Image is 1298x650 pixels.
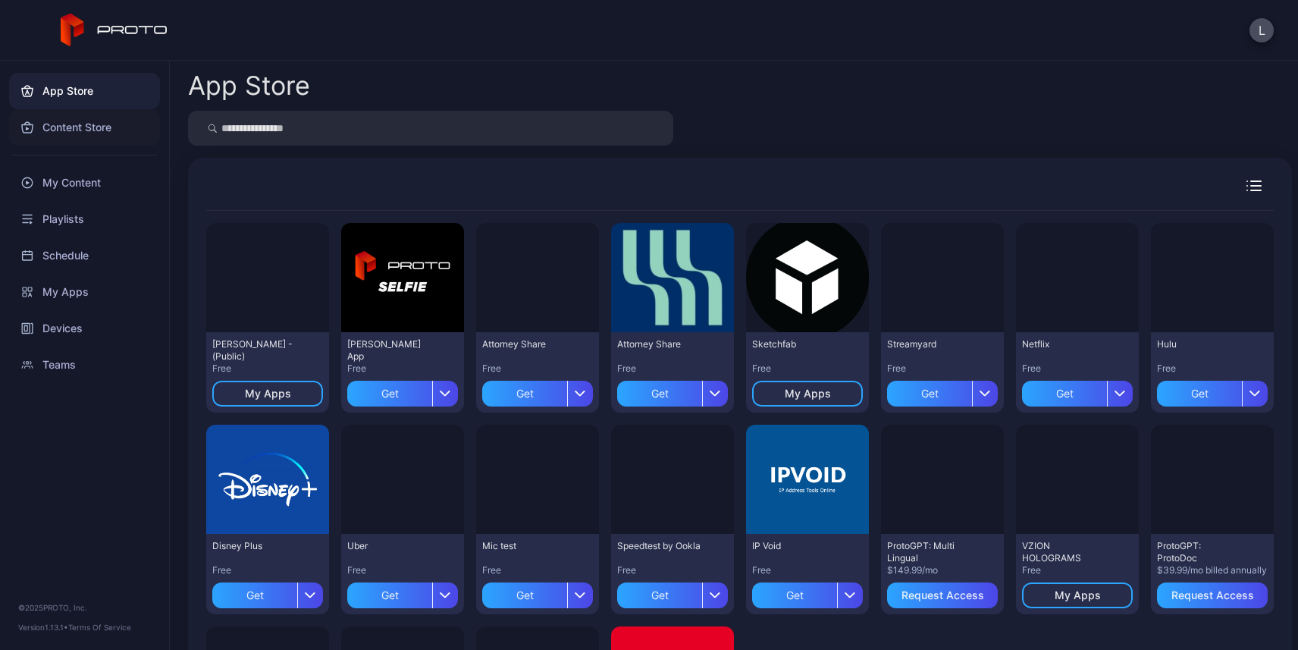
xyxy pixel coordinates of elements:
div: Request Access [1171,589,1254,601]
div: Get [482,381,567,407]
div: ProtoGPT: ProtoDoc [1157,540,1240,564]
button: Get [482,375,593,407]
a: Content Store [9,109,160,146]
button: My Apps [1022,582,1133,608]
button: Get [617,375,728,407]
div: Streamyard [887,338,970,350]
div: Request Access [901,589,984,601]
div: Sketchfab [752,338,836,350]
div: Free [482,564,593,576]
div: Speedtest by Ookla [617,540,701,552]
div: Free [617,363,728,375]
button: Get [1022,375,1133,407]
button: Get [617,576,728,608]
div: Uber [347,540,431,552]
div: Free [212,363,323,375]
div: My Apps [245,388,291,400]
div: $39.99/mo billed annually [1157,564,1268,576]
div: Get [1022,381,1107,407]
div: Free [752,363,863,375]
div: Hulu [1157,338,1240,350]
button: Request Access [887,582,998,608]
div: Disney Plus [212,540,296,552]
div: © 2025 PROTO, Inc. [18,601,151,614]
a: Teams [9,347,160,383]
div: Get [347,582,432,608]
div: Get [347,381,432,407]
div: David N Persona - (Public) [212,338,296,363]
button: Get [347,576,458,608]
div: ProtoGPT: Multi Lingual [887,540,970,564]
div: David Selfie App [347,338,431,363]
div: Get [752,582,837,608]
div: My Apps [785,388,831,400]
a: Terms Of Service [68,623,131,632]
div: My Apps [1055,589,1101,601]
div: Netflix [1022,338,1105,350]
a: My Apps [9,274,160,310]
a: Playlists [9,201,160,237]
div: IP Void [752,540,836,552]
div: Get [1157,381,1242,407]
div: VZION HOLOGRAMS [1022,540,1105,564]
div: $149.99/mo [887,564,998,576]
div: Free [887,363,998,375]
button: Get [887,375,998,407]
button: Get [347,375,458,407]
div: Get [617,582,702,608]
a: Schedule [9,237,160,274]
div: Mic test [482,540,566,552]
a: App Store [9,73,160,109]
div: Free [347,564,458,576]
button: Get [1157,375,1268,407]
div: Free [482,363,593,375]
div: Get [482,582,567,608]
div: Free [212,564,323,576]
div: Free [1022,363,1133,375]
a: Devices [9,310,160,347]
div: Free [1022,564,1133,576]
div: Attorney Share [617,338,701,350]
button: Get [212,576,323,608]
div: Free [752,564,863,576]
button: My Apps [212,381,323,407]
span: Version 1.13.1 • [18,623,68,632]
div: Get [887,381,972,407]
div: Get [617,381,702,407]
div: Free [347,363,458,375]
div: App Store [188,73,310,99]
div: Free [1157,363,1268,375]
button: Request Access [1157,582,1268,608]
div: Free [617,564,728,576]
a: My Content [9,165,160,201]
div: Get [212,582,297,608]
div: Attorney Share [482,338,566,350]
button: Get [482,576,593,608]
button: My Apps [752,381,863,407]
button: Get [752,576,863,608]
button: L [1249,18,1274,42]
